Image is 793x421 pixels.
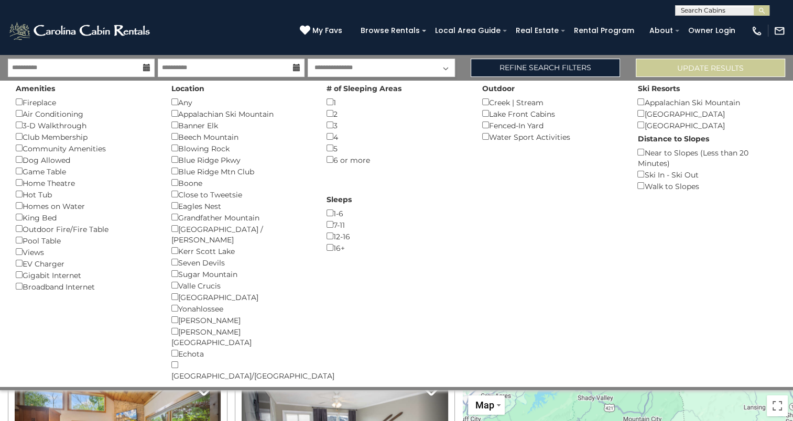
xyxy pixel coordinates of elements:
[637,96,777,108] div: Appalachian Ski Mountain
[171,119,311,131] div: Banner Elk
[171,268,311,280] div: Sugar Mountain
[171,177,311,189] div: Boone
[327,108,466,119] div: 2
[171,359,311,381] div: [GEOGRAPHIC_DATA]/[GEOGRAPHIC_DATA]
[355,23,425,39] a: Browse Rentals
[16,189,156,200] div: Hot Tub
[16,131,156,142] div: Club Membership
[300,25,345,37] a: My Favs
[171,108,311,119] div: Appalachian Ski Mountain
[636,59,785,77] button: Update Results
[327,219,466,230] div: 7-11
[327,131,466,142] div: 4
[16,96,156,108] div: Fireplace
[482,119,622,131] div: Fenced-In Yard
[327,96,466,108] div: 1
[171,200,311,212] div: Eagles Nest
[16,269,156,281] div: Gigabit Internet
[468,395,505,415] button: Change map style
[171,280,311,291] div: Valle Crucis
[637,169,777,180] div: Ski In - Ski Out
[16,108,156,119] div: Air Conditioning
[327,154,466,165] div: 6 or more
[327,242,466,253] div: 16+
[637,180,777,192] div: Walk to Slopes
[16,212,156,223] div: King Bed
[171,291,311,303] div: [GEOGRAPHIC_DATA]
[637,119,777,131] div: [GEOGRAPHIC_DATA]
[171,245,311,257] div: Kerr Scott Lake
[16,246,156,258] div: Views
[767,395,788,416] button: Toggle fullscreen view
[327,207,466,219] div: 1-6
[482,96,622,108] div: Creek | Stream
[482,131,622,142] div: Water Sport Activities
[16,119,156,131] div: 3-D Walkthrough
[312,25,342,36] span: My Favs
[644,23,678,39] a: About
[171,314,311,326] div: [PERSON_NAME]
[327,142,466,154] div: 5
[569,23,639,39] a: Rental Program
[171,348,311,359] div: Echota
[471,59,620,77] a: Refine Search Filters
[430,23,506,39] a: Local Area Guide
[751,25,763,37] img: phone-regular-white.png
[327,194,352,205] label: Sleeps
[171,131,311,142] div: Beech Mountain
[171,154,311,165] div: Blue Ridge Pkwy
[16,177,156,189] div: Home Theatre
[171,212,311,223] div: Grandfather Mountain
[8,20,153,41] img: White-1-2.png
[171,96,311,108] div: Any
[171,165,311,177] div: Blue Ridge Mtn Club
[16,200,156,212] div: Homes on Water
[171,223,311,245] div: [GEOGRAPHIC_DATA] / [PERSON_NAME]
[171,83,204,94] label: Location
[327,83,401,94] label: # of Sleeping Areas
[637,134,709,144] label: Distance to Slopes
[16,281,156,292] div: Broadband Internet
[171,257,311,268] div: Seven Devils
[683,23,741,39] a: Owner Login
[16,154,156,165] div: Dog Allowed
[327,230,466,242] div: 12-16
[510,23,564,39] a: Real Estate
[482,108,622,119] div: Lake Front Cabins
[171,142,311,154] div: Blowing Rock
[16,165,156,177] div: Game Table
[16,235,156,246] div: Pool Table
[171,303,311,314] div: Yonahlossee
[482,83,515,94] label: Outdoor
[774,25,785,37] img: mail-regular-white.png
[171,326,311,348] div: [PERSON_NAME][GEOGRAPHIC_DATA]
[475,400,494,411] span: Map
[171,189,311,200] div: Close to Tweetsie
[16,83,55,94] label: Amenities
[637,83,679,94] label: Ski Resorts
[637,108,777,119] div: [GEOGRAPHIC_DATA]
[16,142,156,154] div: Community Amenities
[637,147,777,169] div: Near to Slopes (Less than 20 Minutes)
[16,223,156,235] div: Outdoor Fire/Fire Table
[327,119,466,131] div: 3
[16,258,156,269] div: EV Charger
